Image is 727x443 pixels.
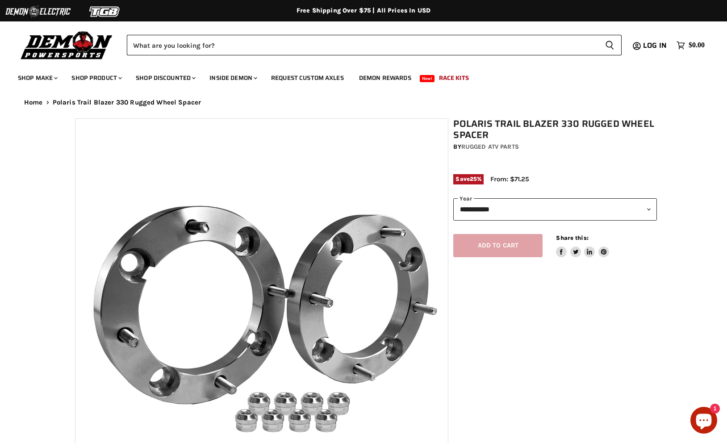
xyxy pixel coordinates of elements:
nav: Breadcrumbs [6,99,721,106]
span: Share this: [556,234,588,241]
a: $0.00 [672,39,709,52]
select: year [453,198,657,220]
inbox-online-store-chat: Shopify online store chat [688,407,720,436]
input: Search [127,35,598,55]
button: Search [598,35,622,55]
a: Log in [639,42,672,50]
img: Demon Electric Logo 2 [4,3,71,20]
span: Save % [453,174,484,184]
span: Polaris Trail Blazer 330 Rugged Wheel Spacer [53,99,201,106]
a: Rugged ATV Parts [461,143,519,150]
div: by [453,142,657,152]
a: Home [24,99,43,106]
span: $0.00 [689,41,705,50]
h1: Polaris Trail Blazer 330 Rugged Wheel Spacer [453,118,657,141]
div: Free Shipping Over $75 | All Prices In USD [6,7,721,15]
a: Race Kits [432,69,476,87]
a: Shop Product [65,69,127,87]
span: Log in [643,40,667,51]
form: Product [127,35,622,55]
a: Request Custom Axles [264,69,351,87]
span: 25 [470,176,477,182]
a: Shop Discounted [129,69,201,87]
span: From: $71.25 [490,175,529,183]
span: New! [420,75,435,82]
a: Inside Demon [203,69,263,87]
a: Demon Rewards [352,69,418,87]
a: Shop Make [11,69,63,87]
img: Demon Powersports [18,29,116,61]
ul: Main menu [11,65,702,87]
img: TGB Logo 2 [71,3,138,20]
aside: Share this: [556,234,609,258]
